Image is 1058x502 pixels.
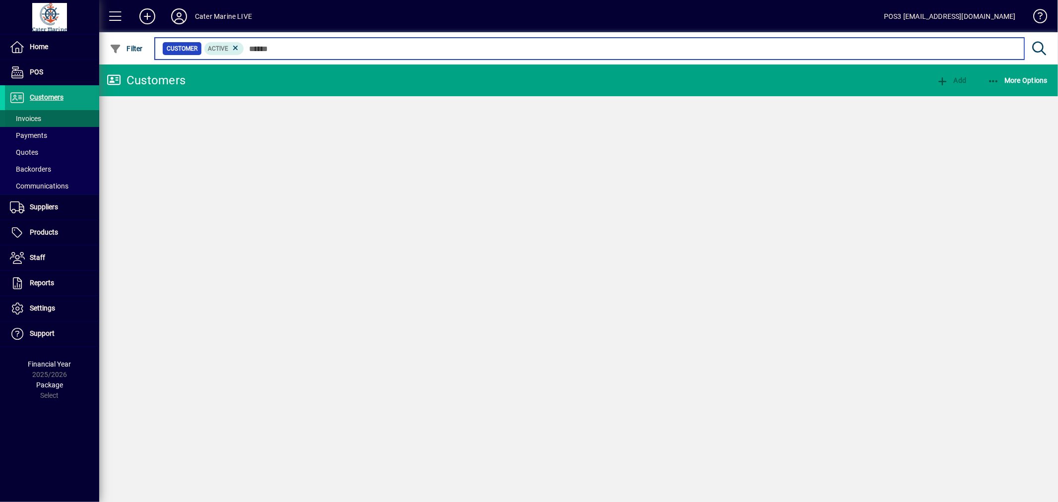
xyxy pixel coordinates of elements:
a: Settings [5,296,99,321]
span: Package [36,381,63,389]
mat-chip: Activation Status: Active [204,42,244,55]
button: Add [131,7,163,25]
button: Filter [107,40,145,58]
span: Customers [30,93,63,101]
span: Communications [10,182,68,190]
span: Support [30,329,55,337]
div: Customers [107,72,186,88]
button: Profile [163,7,195,25]
button: More Options [985,71,1051,89]
a: Suppliers [5,195,99,220]
span: More Options [988,76,1048,84]
span: Products [30,228,58,236]
a: Invoices [5,110,99,127]
a: Reports [5,271,99,296]
span: Active [208,45,229,52]
span: POS [30,68,43,76]
div: Cater Marine LIVE [195,8,252,24]
span: Financial Year [28,360,71,368]
span: Settings [30,304,55,312]
span: Invoices [10,115,41,123]
span: Staff [30,253,45,261]
a: Communications [5,178,99,194]
button: Add [934,71,969,89]
span: Reports [30,279,54,287]
span: Home [30,43,48,51]
div: POS3 [EMAIL_ADDRESS][DOMAIN_NAME] [884,8,1016,24]
span: Suppliers [30,203,58,211]
a: POS [5,60,99,85]
span: Backorders [10,165,51,173]
a: Support [5,321,99,346]
a: Products [5,220,99,245]
a: Payments [5,127,99,144]
span: Quotes [10,148,38,156]
span: Payments [10,131,47,139]
span: Filter [110,45,143,53]
a: Backorders [5,161,99,178]
span: Add [936,76,966,84]
span: Customer [167,44,197,54]
a: Staff [5,246,99,270]
a: Knowledge Base [1026,2,1046,34]
a: Home [5,35,99,60]
a: Quotes [5,144,99,161]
